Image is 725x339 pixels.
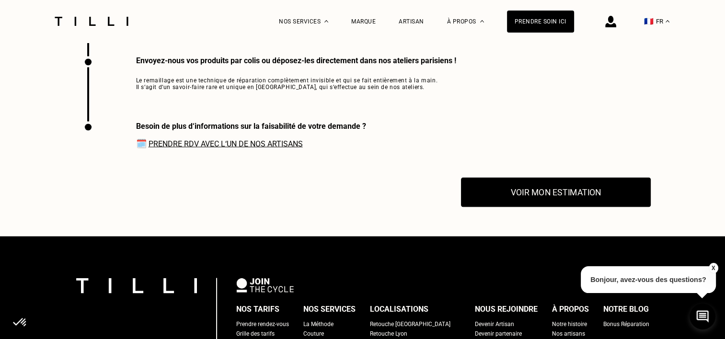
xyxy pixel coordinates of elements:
a: Grille des tarifs [236,328,275,338]
button: X [708,263,718,273]
img: menu déroulant [666,20,669,23]
span: 🇫🇷 [644,17,654,26]
span: Le remaillage est une technique de réparation complètement invisible et qui se fait entièrement à... [136,77,456,90]
div: Envoyez-nous vos produits par colis ou déposez-les directement dans nos ateliers parisiens ! [136,56,456,65]
div: Nos services [303,302,356,316]
button: Voir mon estimation [461,178,651,207]
a: Notre histoire [552,319,587,328]
div: Localisations [370,302,428,316]
img: Menu déroulant [324,20,328,23]
a: Prendre rendez-vous [236,319,289,328]
img: Menu déroulant à propos [480,20,484,23]
div: Nous rejoindre [475,302,538,316]
a: Prendre soin ici [507,11,574,33]
a: Devenir Artisan [475,319,514,328]
a: Retouche Lyon [370,328,407,338]
span: 🗓️ [136,138,366,148]
a: Nos artisans [552,328,585,338]
p: Bonjour, avez-vous des questions? [581,266,716,293]
a: Devenir partenaire [475,328,522,338]
a: Prendre RDV avec l‘un de nos artisans [149,139,303,148]
div: Nos tarifs [236,302,279,316]
a: Artisan [399,18,424,25]
a: Bonus Réparation [603,319,649,328]
div: Notre blog [603,302,649,316]
img: logo Join The Cycle [236,278,294,292]
img: logo Tilli [76,278,197,293]
div: À propos [552,302,589,316]
a: Retouche [GEOGRAPHIC_DATA] [370,319,450,328]
a: Couture [303,328,324,338]
div: Besoin de plus d‘informations sur la faisabilité de votre demande ? [136,121,366,130]
a: Marque [351,18,376,25]
img: icône connexion [605,16,616,27]
img: Logo du service de couturière Tilli [51,17,132,26]
a: La Méthode [303,319,334,328]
